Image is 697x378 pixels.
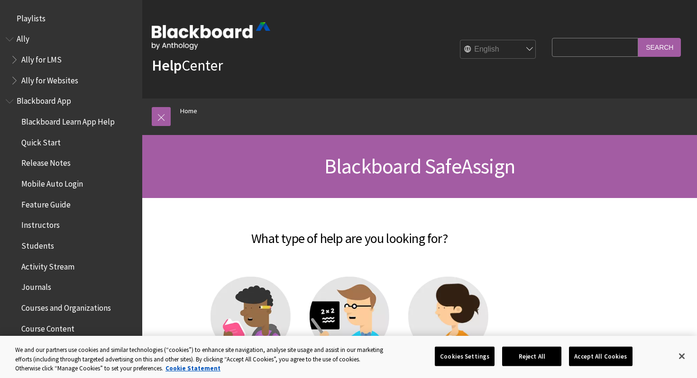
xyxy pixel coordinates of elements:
img: Administrator help [408,277,488,357]
img: Student help [211,277,291,357]
span: Mobile Auto Login [21,176,83,189]
span: Courses and Organizations [21,300,111,313]
a: Home [180,105,197,117]
select: Site Language Selector [460,40,536,59]
span: Blackboard Learn App Help [21,114,115,126]
img: Instructor help [310,277,390,357]
span: Activity Stream [21,259,74,271]
strong: Help [152,56,182,75]
button: Cookies Settings [435,346,495,366]
a: HelpCenter [152,56,223,75]
span: Ally for LMS [21,52,62,64]
h2: What type of help are you looking for? [152,217,547,248]
button: Accept All Cookies [569,346,632,366]
a: More information about your privacy, opens in a new tab [165,364,220,372]
span: Instructors [21,217,60,230]
button: Reject All [502,346,561,366]
span: Ally for Websites [21,72,78,85]
div: We and our partners use cookies and similar technologies (“cookies”) to enhance site navigation, ... [15,345,384,373]
span: Blackboard App [17,93,71,106]
span: Playlists [17,10,46,23]
input: Search [638,38,681,56]
span: Feature Guide [21,197,71,209]
span: Blackboard SafeAssign [324,153,515,179]
span: Release Notes [21,155,71,168]
span: Ally [17,31,29,44]
span: Students [21,238,54,251]
span: Course Content [21,321,74,333]
span: Quick Start [21,135,61,147]
nav: Book outline for Playlists [6,10,137,27]
button: Close [671,346,692,367]
nav: Book outline for Anthology Ally Help [6,31,137,89]
img: Blackboard by Anthology [152,22,270,50]
span: Journals [21,279,51,292]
